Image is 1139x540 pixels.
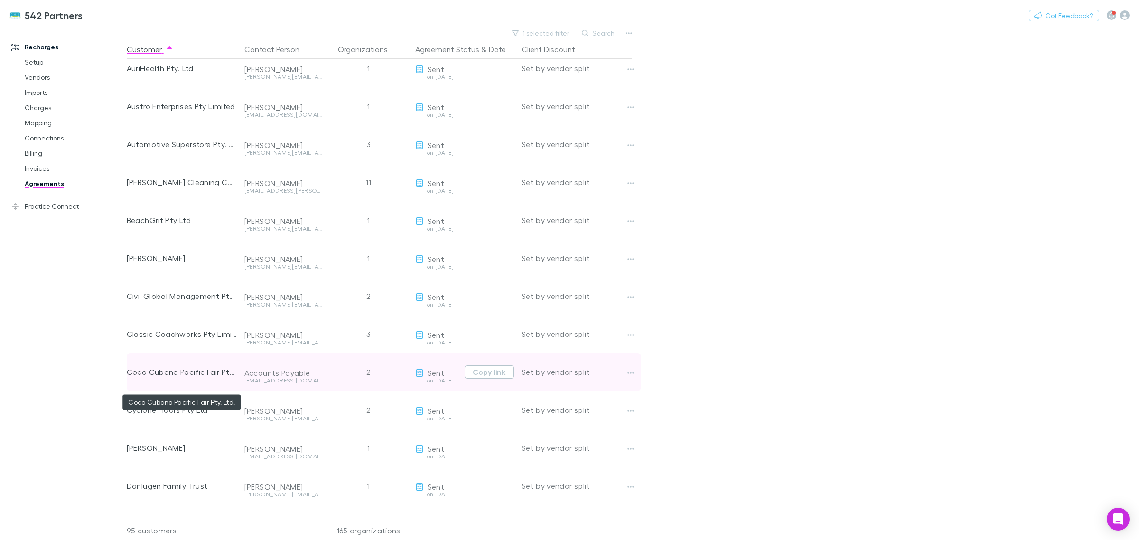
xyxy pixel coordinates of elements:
[244,340,322,345] div: [PERSON_NAME][EMAIL_ADDRESS][DOMAIN_NAME]
[244,302,322,307] div: [PERSON_NAME][EMAIL_ADDRESS][DOMAIN_NAME]
[244,216,322,226] div: [PERSON_NAME]
[127,429,237,467] div: [PERSON_NAME]
[1029,10,1099,21] button: Got Feedback?
[326,277,411,315] div: 2
[244,264,322,270] div: [PERSON_NAME][EMAIL_ADDRESS][DOMAIN_NAME]
[326,521,411,540] div: 165 organizations
[244,188,322,194] div: [EMAIL_ADDRESS][PERSON_NAME][DOMAIN_NAME]
[428,330,444,339] span: Sent
[415,492,514,497] div: on [DATE]
[326,429,411,467] div: 1
[522,87,632,125] div: Set by vendor split
[326,391,411,429] div: 2
[127,353,237,391] div: Coco Cubano Pacific Fair Pty. Ltd.
[127,277,237,315] div: Civil Global Management Pty Ltd
[428,65,444,74] span: Sent
[244,520,322,530] div: [PERSON_NAME]
[428,292,444,301] span: Sent
[15,55,134,70] a: Setup
[1107,508,1130,531] div: Open Intercom Messenger
[338,40,399,59] button: Organizations
[522,467,632,505] div: Set by vendor split
[25,9,83,21] h3: 542 Partners
[244,254,322,264] div: [PERSON_NAME]
[127,391,237,429] div: Cyclone Floors Pty Ltd
[15,85,134,100] a: Imports
[489,40,506,59] button: Date
[127,315,237,353] div: Classic Coachworks Pty Limited
[522,49,632,87] div: Set by vendor split
[428,254,444,263] span: Sent
[428,444,444,453] span: Sent
[244,454,322,459] div: [EMAIL_ADDRESS][DOMAIN_NAME]
[326,201,411,239] div: 1
[415,416,514,421] div: on [DATE]
[244,65,322,74] div: [PERSON_NAME]
[244,74,322,80] div: [PERSON_NAME][EMAIL_ADDRESS][DOMAIN_NAME]
[522,277,632,315] div: Set by vendor split
[428,520,444,529] span: Sent
[428,368,444,377] span: Sent
[415,340,514,345] div: on [DATE]
[522,239,632,277] div: Set by vendor split
[507,28,575,39] button: 1 selected filter
[15,176,134,191] a: Agreements
[127,125,237,163] div: Automotive Superstore Pty. Ltd.
[415,74,514,80] div: on [DATE]
[415,40,514,59] div: &
[127,87,237,125] div: Austro Enterprises Pty Limited
[415,302,514,307] div: on [DATE]
[127,467,237,505] div: Danlugen Family Trust
[244,492,322,497] div: [PERSON_NAME][EMAIL_ADDRESS][DOMAIN_NAME]
[522,40,587,59] button: Client Discount
[244,178,322,188] div: [PERSON_NAME]
[244,368,322,378] div: Accounts Payable
[522,353,632,391] div: Set by vendor split
[465,365,514,379] button: Copy link
[244,406,322,416] div: [PERSON_NAME]
[428,216,444,225] span: Sent
[522,163,632,201] div: Set by vendor split
[428,140,444,149] span: Sent
[244,482,322,492] div: [PERSON_NAME]
[244,102,322,112] div: [PERSON_NAME]
[326,239,411,277] div: 1
[415,454,514,459] div: on [DATE]
[522,201,632,239] div: Set by vendor split
[244,378,322,383] div: [EMAIL_ADDRESS][DOMAIN_NAME]
[428,178,444,187] span: Sent
[244,112,322,118] div: [EMAIL_ADDRESS][DOMAIN_NAME]
[244,416,322,421] div: [PERSON_NAME][EMAIL_ADDRESS][DOMAIN_NAME]
[522,125,632,163] div: Set by vendor split
[428,102,444,112] span: Sent
[415,188,514,194] div: on [DATE]
[127,201,237,239] div: BeachGrit Pty Ltd
[415,40,479,59] button: Agreement Status
[428,482,444,491] span: Sent
[2,39,134,55] a: Recharges
[326,467,411,505] div: 1
[415,150,514,156] div: on [DATE]
[415,264,514,270] div: on [DATE]
[15,100,134,115] a: Charges
[127,521,241,540] div: 95 customers
[244,140,322,150] div: [PERSON_NAME]
[415,112,514,118] div: on [DATE]
[244,40,311,59] button: Contact Person
[15,146,134,161] a: Billing
[127,40,173,59] button: Customer
[522,315,632,353] div: Set by vendor split
[244,292,322,302] div: [PERSON_NAME]
[4,4,89,27] a: 542 Partners
[15,130,134,146] a: Connections
[415,378,461,383] div: on [DATE]
[2,199,134,214] a: Practice Connect
[415,226,514,232] div: on [DATE]
[9,9,21,21] img: 542 Partners's Logo
[244,330,322,340] div: [PERSON_NAME]
[326,49,411,87] div: 1
[326,353,411,391] div: 2
[127,239,237,277] div: [PERSON_NAME]
[428,406,444,415] span: Sent
[577,28,620,39] button: Search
